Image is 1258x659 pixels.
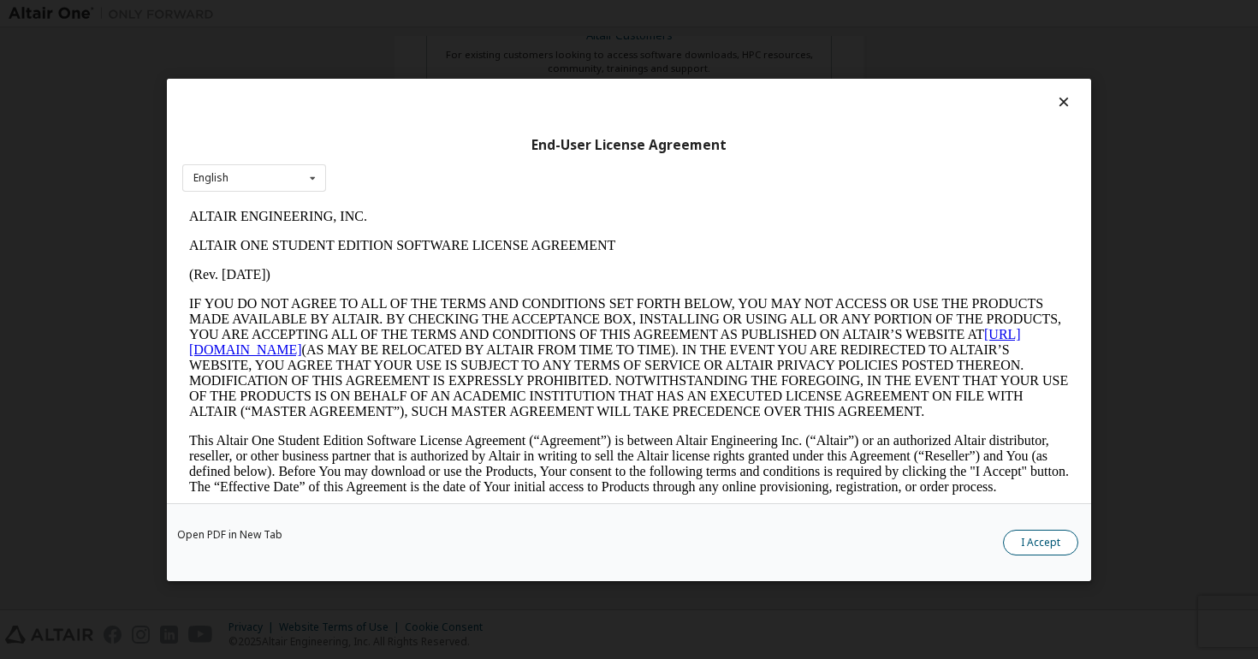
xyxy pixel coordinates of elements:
[7,125,839,155] a: [URL][DOMAIN_NAME]
[7,36,887,51] p: ALTAIR ONE STUDENT EDITION SOFTWARE LICENSE AGREEMENT
[7,231,887,293] p: This Altair One Student Edition Software License Agreement (“Agreement”) is between Altair Engine...
[182,136,1076,153] div: End-User License Agreement
[193,173,228,183] div: English
[7,94,887,217] p: IF YOU DO NOT AGREE TO ALL OF THE TERMS AND CONDITIONS SET FORTH BELOW, YOU MAY NOT ACCESS OR USE...
[7,65,887,80] p: (Rev. [DATE])
[177,530,282,540] a: Open PDF in New Tab
[7,7,887,22] p: ALTAIR ENGINEERING, INC.
[1003,530,1078,555] button: I Accept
